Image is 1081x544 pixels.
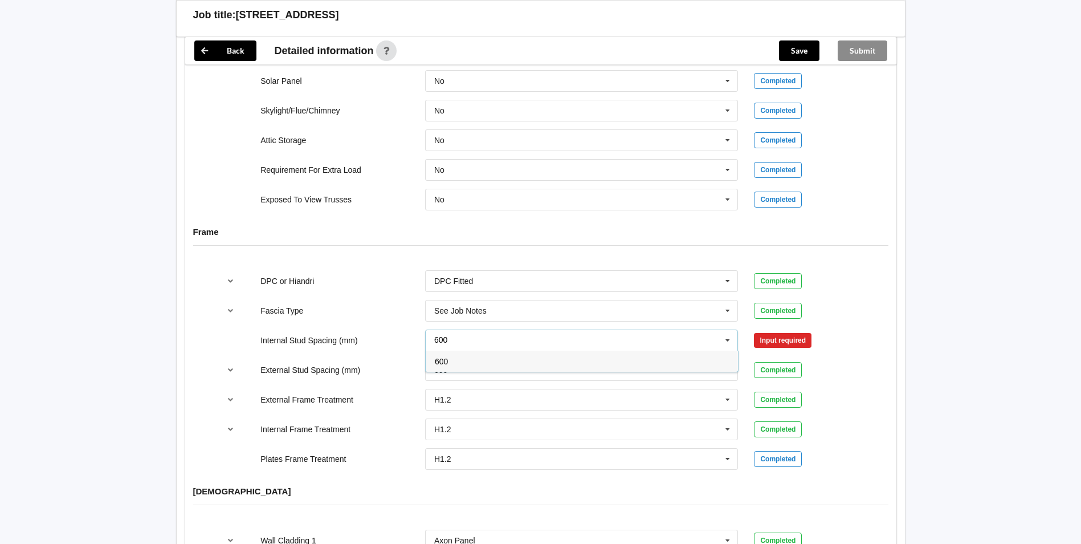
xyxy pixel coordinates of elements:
[754,362,802,378] div: Completed
[260,165,361,174] label: Requirement For Extra Load
[219,419,242,440] button: reference-toggle
[260,195,352,204] label: Exposed To View Trusses
[434,307,487,315] div: See Job Notes
[754,103,802,119] div: Completed
[754,421,802,437] div: Completed
[219,271,242,291] button: reference-toggle
[434,166,444,174] div: No
[754,451,802,467] div: Completed
[260,277,314,286] label: DPC or Hiandri
[754,162,802,178] div: Completed
[236,9,339,22] h3: [STREET_ADDRESS]
[434,136,444,144] div: No
[194,40,256,61] button: Back
[754,192,802,208] div: Completed
[779,40,819,61] button: Save
[260,136,306,145] label: Attic Storage
[434,366,447,374] div: 600
[219,389,242,410] button: reference-toggle
[434,425,451,433] div: H1.2
[275,46,374,56] span: Detailed information
[193,486,888,497] h4: [DEMOGRAPHIC_DATA]
[193,226,888,237] h4: Frame
[434,196,444,204] div: No
[260,306,303,315] label: Fascia Type
[434,277,473,285] div: DPC Fitted
[260,366,360,375] label: External Stud Spacing (mm)
[219,301,242,321] button: reference-toggle
[754,333,811,348] div: Input required
[260,454,346,464] label: Plates Frame Treatment
[434,396,451,404] div: H1.2
[219,360,242,380] button: reference-toggle
[754,392,802,408] div: Completed
[193,9,236,22] h3: Job title:
[260,395,353,404] label: External Frame Treatment
[260,76,301,86] label: Solar Panel
[754,73,802,89] div: Completed
[754,132,802,148] div: Completed
[260,425,350,434] label: Internal Frame Treatment
[260,336,357,345] label: Internal Stud Spacing (mm)
[434,107,444,115] div: No
[434,455,451,463] div: H1.2
[754,273,802,289] div: Completed
[754,303,802,319] div: Completed
[435,357,448,366] span: 600
[260,106,340,115] label: Skylight/Flue/Chimney
[434,77,444,85] div: No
